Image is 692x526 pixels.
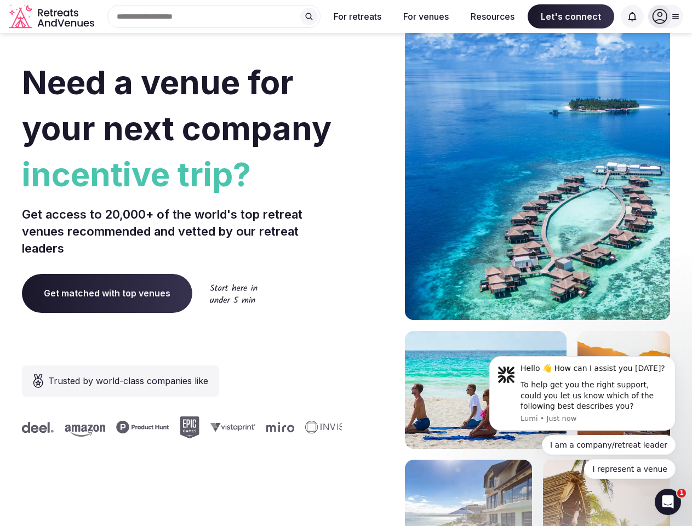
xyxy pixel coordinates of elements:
svg: Miro company logo [263,422,291,432]
a: Get matched with top venues [22,274,192,312]
button: Resources [462,4,523,28]
img: yoga on tropical beach [405,331,567,449]
img: Start here in under 5 min [210,284,258,303]
p: Get access to 20,000+ of the world's top retreat venues recommended and vetted by our retreat lea... [22,206,342,256]
svg: Epic Games company logo [176,416,196,438]
iframe: Intercom live chat [655,489,681,515]
svg: Deel company logo [19,422,50,433]
span: Let's connect [528,4,614,28]
svg: Retreats and Venues company logo [9,4,96,29]
svg: Invisible company logo [302,421,362,434]
img: woman sitting in back of truck with camels [577,331,670,449]
span: incentive trip? [22,151,342,197]
span: Need a venue for your next company [22,62,331,148]
button: For venues [394,4,457,28]
a: Visit the homepage [9,4,96,29]
button: For retreats [325,4,390,28]
span: Trusted by world-class companies like [48,374,208,387]
span: 1 [677,489,686,498]
iframe: Intercom notifications message [473,346,692,485]
svg: Vistaprint company logo [207,422,252,432]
